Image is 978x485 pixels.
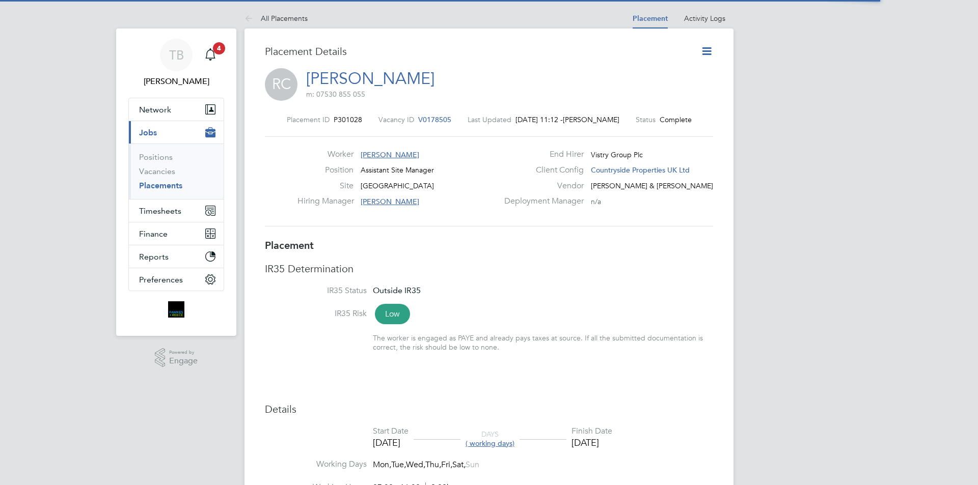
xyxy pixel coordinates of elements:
div: [DATE] [572,437,612,448]
a: Positions [139,152,173,162]
button: Timesheets [129,199,224,222]
span: [PERSON_NAME] [361,197,419,206]
span: [PERSON_NAME] & [PERSON_NAME] Limited [591,181,739,190]
h3: Placement Details [265,45,685,58]
div: The worker is engaged as PAYE and already pays taxes at source. If all the submitted documentatio... [373,333,713,352]
button: Jobs [129,121,224,144]
button: Finance [129,222,224,245]
span: Fri, [441,460,452,470]
label: Working Days [265,459,367,470]
span: m: 07530 855 055 [306,90,365,99]
button: Reports [129,245,224,268]
a: Activity Logs [684,14,725,23]
div: Jobs [129,144,224,199]
nav: Main navigation [116,28,236,336]
label: End Hirer [498,149,584,160]
div: Finish Date [572,426,612,437]
a: Placements [139,181,182,190]
span: Reports [139,252,169,262]
label: Placement ID [287,115,330,124]
span: [PERSON_NAME] [361,150,419,159]
span: Complete [660,115,692,124]
span: Preferences [139,275,183,284]
a: Vacancies [139,166,175,176]
div: Start Date [373,426,409,437]
a: All Placements [244,14,308,23]
span: ( working days) [466,439,514,448]
label: Position [297,165,354,176]
a: Go to home page [128,301,224,318]
label: Site [297,181,354,191]
span: n/a [591,197,601,206]
span: Vistry Group Plc [591,150,643,159]
div: [DATE] [373,437,409,448]
span: Wed, [406,460,425,470]
a: 4 [200,39,221,71]
button: Preferences [129,268,224,291]
span: Powered by [169,348,198,357]
span: RC [265,68,297,101]
button: Network [129,98,224,121]
span: [GEOGRAPHIC_DATA] [361,181,434,190]
span: Tue, [391,460,406,470]
a: TB[PERSON_NAME] [128,39,224,88]
span: [DATE] 11:12 - [515,115,563,124]
b: Placement [265,239,314,251]
label: Status [636,115,656,124]
label: Worker [297,149,354,160]
label: Last Updated [468,115,511,124]
label: Client Config [498,165,584,176]
label: IR35 Risk [265,308,367,319]
h3: IR35 Determination [265,262,713,275]
img: bromak-logo-retina.png [168,301,184,318]
span: [PERSON_NAME] [563,115,619,124]
label: IR35 Status [265,286,367,296]
label: Vendor [498,181,584,191]
span: Network [139,105,171,115]
a: Powered byEngage [155,348,198,367]
a: Placement [633,14,668,23]
span: Tegan Bligh [128,75,224,88]
span: Jobs [139,128,157,137]
a: [PERSON_NAME] [306,69,434,89]
div: DAYS [460,430,520,448]
span: Timesheets [139,206,181,216]
label: Vacancy ID [378,115,414,124]
span: Finance [139,229,168,239]
span: Assistant Site Manager [361,165,434,175]
span: Sat, [452,460,466,470]
h3: Details [265,403,713,416]
span: Engage [169,357,198,365]
span: P301028 [334,115,362,124]
span: Sun [466,460,479,470]
label: Hiring Manager [297,196,354,207]
span: Thu, [425,460,441,470]
span: Mon, [373,460,391,470]
span: V0178505 [418,115,451,124]
span: TB [169,48,184,62]
span: Countryside Properties UK Ltd [591,165,690,175]
span: Low [375,304,410,324]
span: Outside IR35 [373,286,421,295]
label: Deployment Manager [498,196,584,207]
span: 4 [213,42,225,54]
